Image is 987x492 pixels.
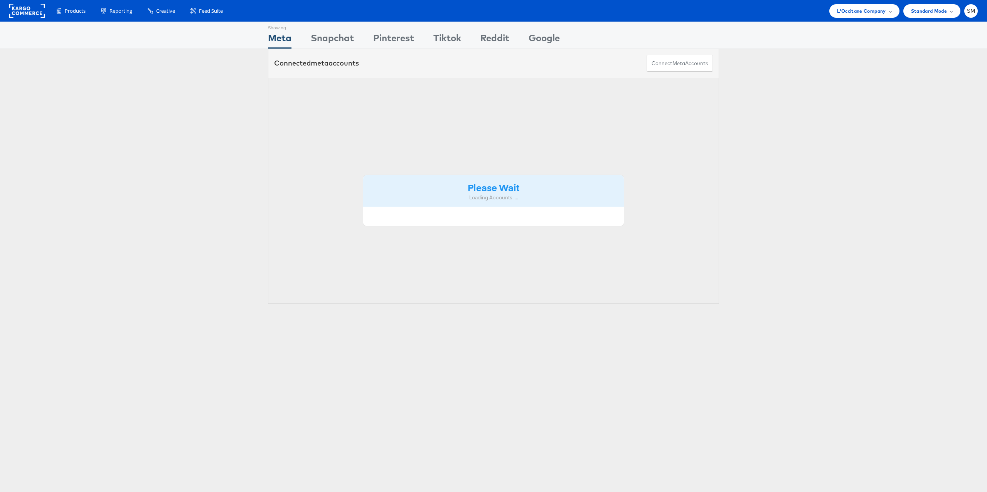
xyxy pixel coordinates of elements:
div: Tiktok [433,31,461,49]
span: Feed Suite [199,7,223,15]
div: Snapchat [311,31,354,49]
button: ConnectmetaAccounts [647,55,713,72]
div: Showing [268,22,291,31]
span: Reporting [109,7,132,15]
span: Standard Mode [911,7,947,15]
span: Creative [156,7,175,15]
span: L'Occitane Company [837,7,886,15]
span: Products [65,7,86,15]
div: Reddit [480,31,509,49]
div: Google [529,31,560,49]
span: SM [967,8,975,13]
span: meta [672,60,685,67]
strong: Please Wait [468,181,519,194]
div: Connected accounts [274,58,359,68]
div: Pinterest [373,31,414,49]
span: meta [311,59,328,67]
div: Loading Accounts .... [369,194,618,201]
div: Meta [268,31,291,49]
